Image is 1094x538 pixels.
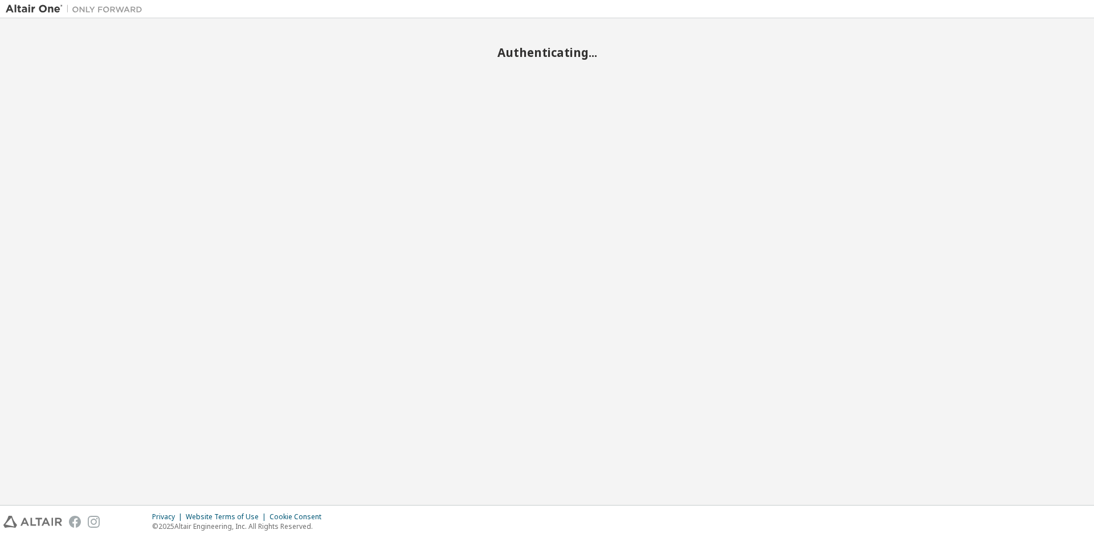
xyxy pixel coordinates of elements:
div: Website Terms of Use [186,512,270,521]
p: © 2025 Altair Engineering, Inc. All Rights Reserved. [152,521,328,531]
div: Privacy [152,512,186,521]
img: facebook.svg [69,516,81,528]
img: instagram.svg [88,516,100,528]
img: Altair One [6,3,148,15]
img: altair_logo.svg [3,516,62,528]
h2: Authenticating... [6,45,1088,60]
div: Cookie Consent [270,512,328,521]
